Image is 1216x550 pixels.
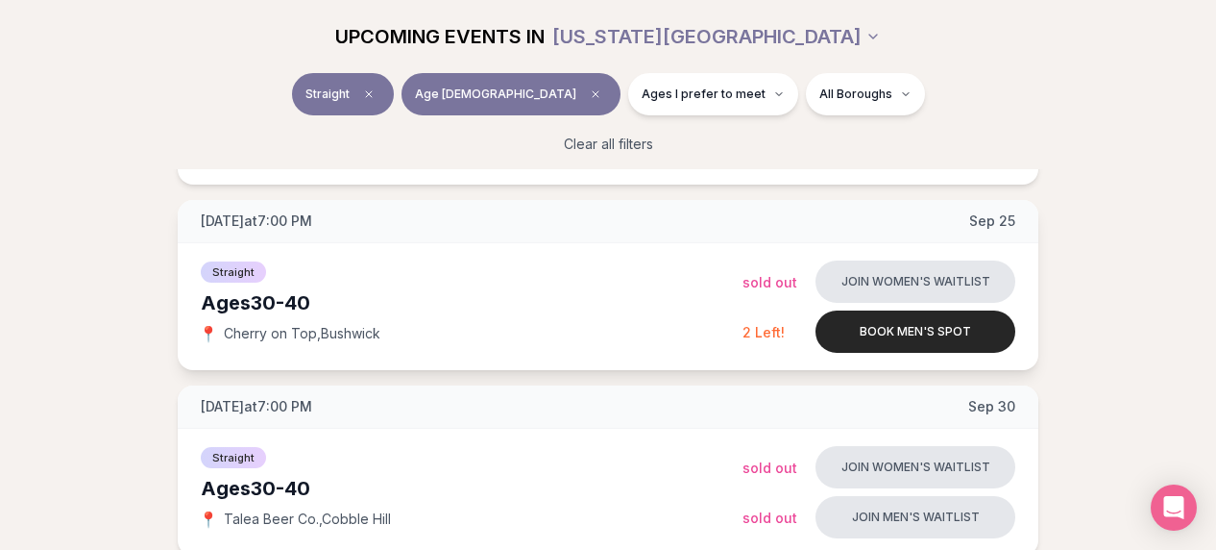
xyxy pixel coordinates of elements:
[642,87,766,102] span: Ages I prefer to meet
[819,87,892,102] span: All Boroughs
[742,510,797,526] span: Sold Out
[201,262,266,283] span: Straight
[201,475,742,502] div: Ages 30-40
[201,289,742,316] div: Ages 30-40
[742,460,797,476] span: Sold Out
[305,87,350,102] span: Straight
[815,311,1015,353] button: Book men's spot
[742,274,797,290] span: Sold Out
[815,446,1015,488] button: Join women's waitlist
[357,83,380,106] span: Clear event type filter
[968,397,1015,416] span: Sep 30
[201,447,266,468] span: Straight
[742,324,785,340] span: 2 Left!
[201,326,216,341] span: 📍
[335,23,545,50] span: UPCOMING EVENTS IN
[584,83,607,106] span: Clear age
[401,73,620,115] button: Age [DEMOGRAPHIC_DATA]Clear age
[201,512,216,527] span: 📍
[815,496,1015,538] button: Join men's waitlist
[815,261,1015,303] button: Join women's waitlist
[552,15,881,58] button: [US_STATE][GEOGRAPHIC_DATA]
[224,324,380,343] span: Cherry on Top , Bushwick
[628,73,798,115] button: Ages I prefer to meet
[806,73,925,115] button: All Boroughs
[552,123,665,165] button: Clear all filters
[292,73,394,115] button: StraightClear event type filter
[201,212,312,231] span: [DATE] at 7:00 PM
[1151,485,1197,531] div: Open Intercom Messenger
[224,510,391,529] span: Talea Beer Co. , Cobble Hill
[969,212,1015,231] span: Sep 25
[415,87,576,102] span: Age [DEMOGRAPHIC_DATA]
[201,397,312,416] span: [DATE] at 7:00 PM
